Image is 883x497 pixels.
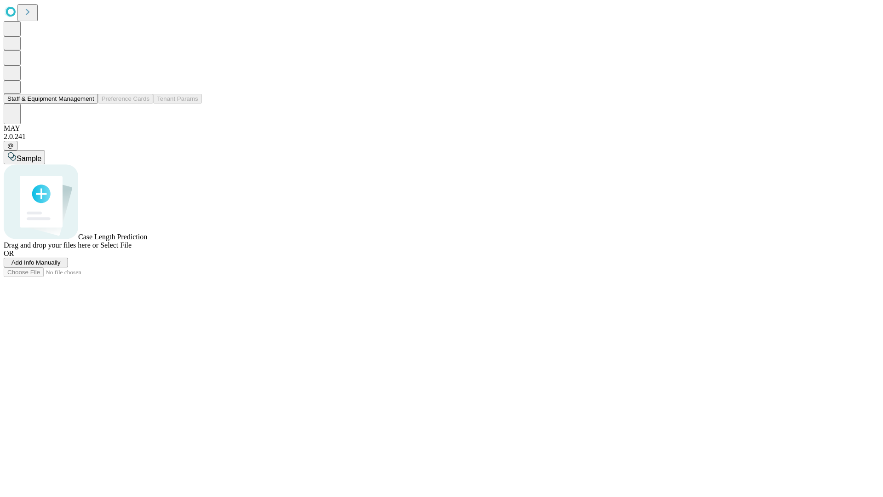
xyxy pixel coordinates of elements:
button: Add Info Manually [4,258,68,267]
button: Sample [4,150,45,164]
button: @ [4,141,17,150]
span: Sample [17,155,41,162]
span: Case Length Prediction [78,233,147,241]
span: Select File [100,241,132,249]
span: Drag and drop your files here or [4,241,98,249]
button: Tenant Params [153,94,202,104]
button: Preference Cards [98,94,153,104]
span: @ [7,142,14,149]
span: OR [4,249,14,257]
div: MAY [4,124,879,133]
button: Staff & Equipment Management [4,94,98,104]
span: Add Info Manually [11,259,61,266]
div: 2.0.241 [4,133,879,141]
